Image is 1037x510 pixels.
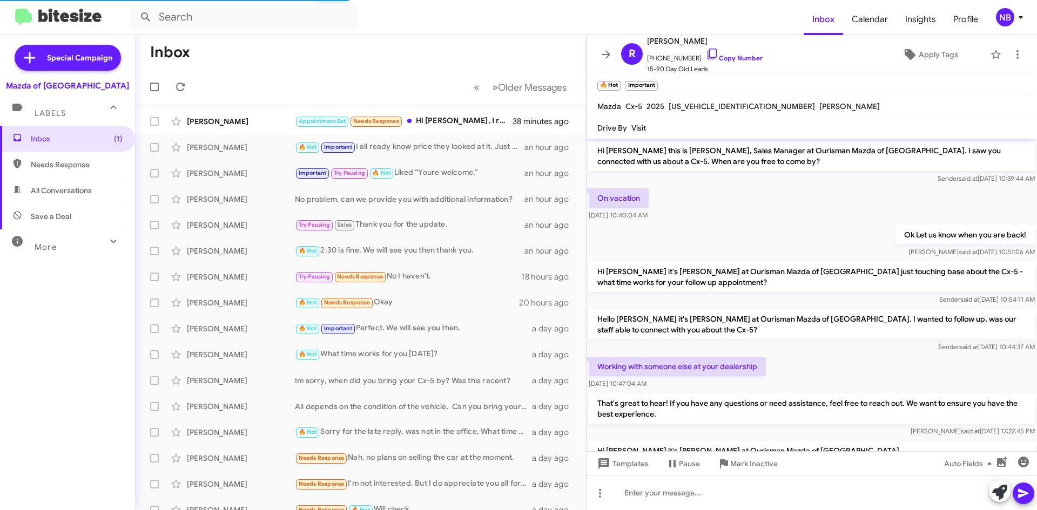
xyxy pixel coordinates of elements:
[324,144,352,151] span: Important
[295,375,532,386] div: Im sorry, when did you bring your Cx-5 by? Was this recent?
[337,221,352,228] span: Sales
[187,271,295,282] div: [PERSON_NAME]
[524,142,577,153] div: an hour ago
[524,246,577,256] div: an hour ago
[657,454,709,473] button: Pause
[353,118,399,125] span: Needs Response
[295,348,532,361] div: What time works for you [DATE]?
[911,427,1035,435] span: [PERSON_NAME] [DATE] 12:22:45 PM
[843,4,897,35] span: Calendar
[960,295,979,303] span: said at
[468,76,573,98] nav: Page navigation example
[897,4,945,35] a: Insights
[895,225,1035,244] p: Ok Let us know when you are back!
[474,80,480,94] span: «
[486,76,573,98] button: Next
[647,101,664,111] span: 2025
[524,220,577,230] div: an hour ago
[295,167,524,179] div: Liked “Youre welcome.”
[187,116,295,127] div: [PERSON_NAME]
[647,47,763,64] span: [PHONE_NUMBER]
[669,101,815,111] span: [US_VEHICLE_IDENTIFICATION_NUMBER]
[589,141,1035,171] p: Hi [PERSON_NAME] this is [PERSON_NAME], Sales Manager at Ourisman Mazda of [GEOGRAPHIC_DATA]. I s...
[299,169,327,176] span: Important
[589,379,647,387] span: [DATE] 10:47:04 AM
[150,44,190,61] h1: Inbox
[31,185,92,196] span: All Conversations
[938,343,1035,351] span: Sender [DATE] 10:44:37 AM
[524,168,577,179] div: an hour ago
[131,4,358,30] input: Search
[295,270,521,283] div: No I haven't.
[532,427,577,438] div: a day ago
[187,194,295,205] div: [PERSON_NAME]
[295,219,524,231] div: Thank you for the update.
[299,480,345,487] span: Needs Response
[961,427,980,435] span: said at
[299,118,346,125] span: Appointment Set
[996,8,1014,26] div: NB
[31,211,71,222] span: Save a Deal
[35,242,57,252] span: More
[15,45,121,71] a: Special Campaign
[944,454,996,473] span: Auto Fields
[597,123,627,133] span: Drive By
[324,325,352,332] span: Important
[959,248,978,256] span: said at
[679,454,700,473] span: Pause
[595,454,649,473] span: Templates
[187,297,295,308] div: [PERSON_NAME]
[187,453,295,464] div: [PERSON_NAME]
[945,4,987,35] a: Profile
[589,309,1035,339] p: Hello [PERSON_NAME] it's [PERSON_NAME] at Ourisman Mazda of [GEOGRAPHIC_DATA]. I wanted to follow...
[524,194,577,205] div: an hour ago
[47,52,112,63] span: Special Campaign
[187,323,295,334] div: [PERSON_NAME]
[492,80,498,94] span: »
[647,35,763,47] span: [PERSON_NAME]
[498,81,567,93] span: Older Messages
[939,295,1035,303] span: Sender [DATE] 10:54:11 AM
[295,478,532,490] div: I'm not interested. But I do appreciate you all for taking such good care of my car. I'll be in s...
[295,194,524,205] div: No problem, can we provide you with additional information?
[532,375,577,386] div: a day ago
[295,296,519,309] div: Okay
[295,426,532,438] div: Sorry for the late reply, was not in the office, What time are you available to bring the vehicle...
[709,454,786,473] button: Mark Inactive
[187,142,295,153] div: [PERSON_NAME]
[804,4,843,35] a: Inbox
[187,427,295,438] div: [PERSON_NAME]
[187,479,295,489] div: [PERSON_NAME]
[187,220,295,230] div: [PERSON_NAME]
[31,159,123,170] span: Needs Response
[908,248,1035,256] span: [PERSON_NAME] [DATE] 10:51:06 AM
[625,101,642,111] span: Cx-5
[299,454,345,461] span: Needs Response
[334,169,365,176] span: Try Pausing
[295,322,532,335] div: Perfect. We will see you then.
[299,273,330,280] span: Try Pausing
[114,133,123,144] span: (1)
[324,299,370,306] span: Needs Response
[730,454,778,473] span: Mark Inactive
[187,401,295,412] div: [PERSON_NAME]
[532,349,577,360] div: a day ago
[959,174,978,182] span: said at
[337,273,383,280] span: Needs Response
[597,101,621,111] span: Mazda
[532,479,577,489] div: a day ago
[299,299,317,306] span: 🔥 Hot
[299,247,317,254] span: 🔥 Hot
[187,246,295,256] div: [PERSON_NAME]
[597,81,621,91] small: 🔥 Hot
[938,174,1035,182] span: Sender [DATE] 10:39:44 AM
[187,375,295,386] div: [PERSON_NAME]
[31,133,123,144] span: Inbox
[372,169,390,176] span: 🔥 Hot
[589,393,1035,424] p: That's great to hear! If you have any questions or need assistance, feel free to reach out. We wa...
[299,144,317,151] span: 🔥 Hot
[629,45,636,63] span: R
[295,401,532,412] div: All depends on the condition of the vehicle. Can you bring your vehicle by?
